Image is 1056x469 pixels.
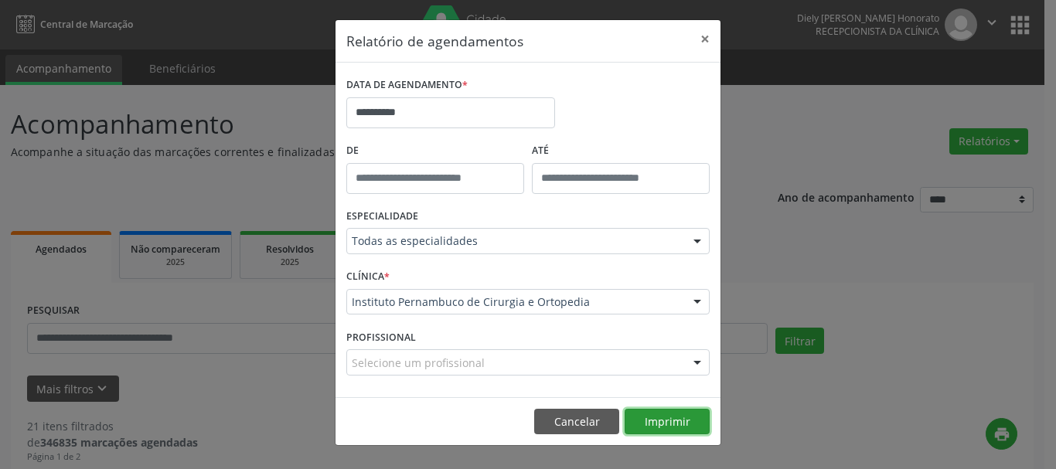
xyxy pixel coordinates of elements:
[346,31,523,51] h5: Relatório de agendamentos
[352,233,678,249] span: Todas as especialidades
[352,294,678,310] span: Instituto Pernambuco de Cirurgia e Ortopedia
[352,355,485,371] span: Selecione um profissional
[532,139,710,163] label: ATÉ
[346,73,468,97] label: DATA DE AGENDAMENTO
[346,325,416,349] label: PROFISSIONAL
[690,20,720,58] button: Close
[346,265,390,289] label: CLÍNICA
[346,205,418,229] label: ESPECIALIDADE
[534,409,619,435] button: Cancelar
[346,139,524,163] label: De
[625,409,710,435] button: Imprimir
